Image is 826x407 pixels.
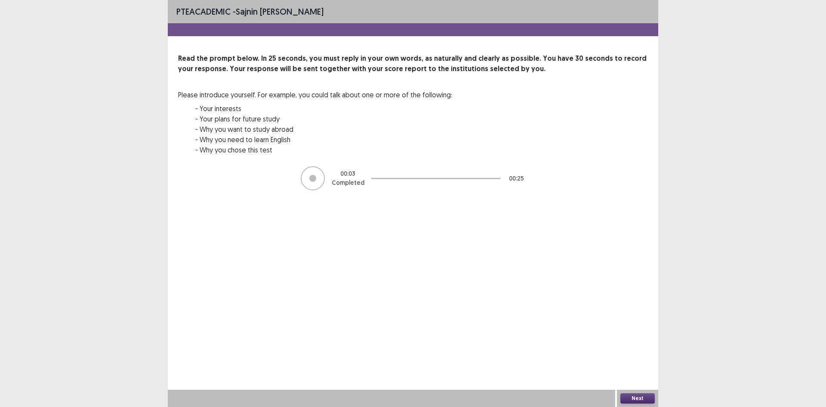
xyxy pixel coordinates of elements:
p: Read the prompt below. In 25 seconds, you must reply in your own words, as naturally and clearly ... [178,53,648,74]
p: - Your interests [195,103,452,114]
p: - Why you chose this test [195,145,452,155]
p: Please introduce yourself. For example, you could talk about one or more of the following: [178,90,452,100]
span: PTE academic [176,6,231,17]
p: - Sajnin [PERSON_NAME] [176,5,324,18]
p: - Your plans for future study [195,114,452,124]
p: Completed [332,178,364,187]
p: - Why you want to study abroad [195,124,452,134]
p: - Why you need to learn English [195,134,452,145]
button: Next [620,393,655,404]
p: 00 : 03 [340,169,355,178]
p: 00 : 25 [509,174,524,183]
